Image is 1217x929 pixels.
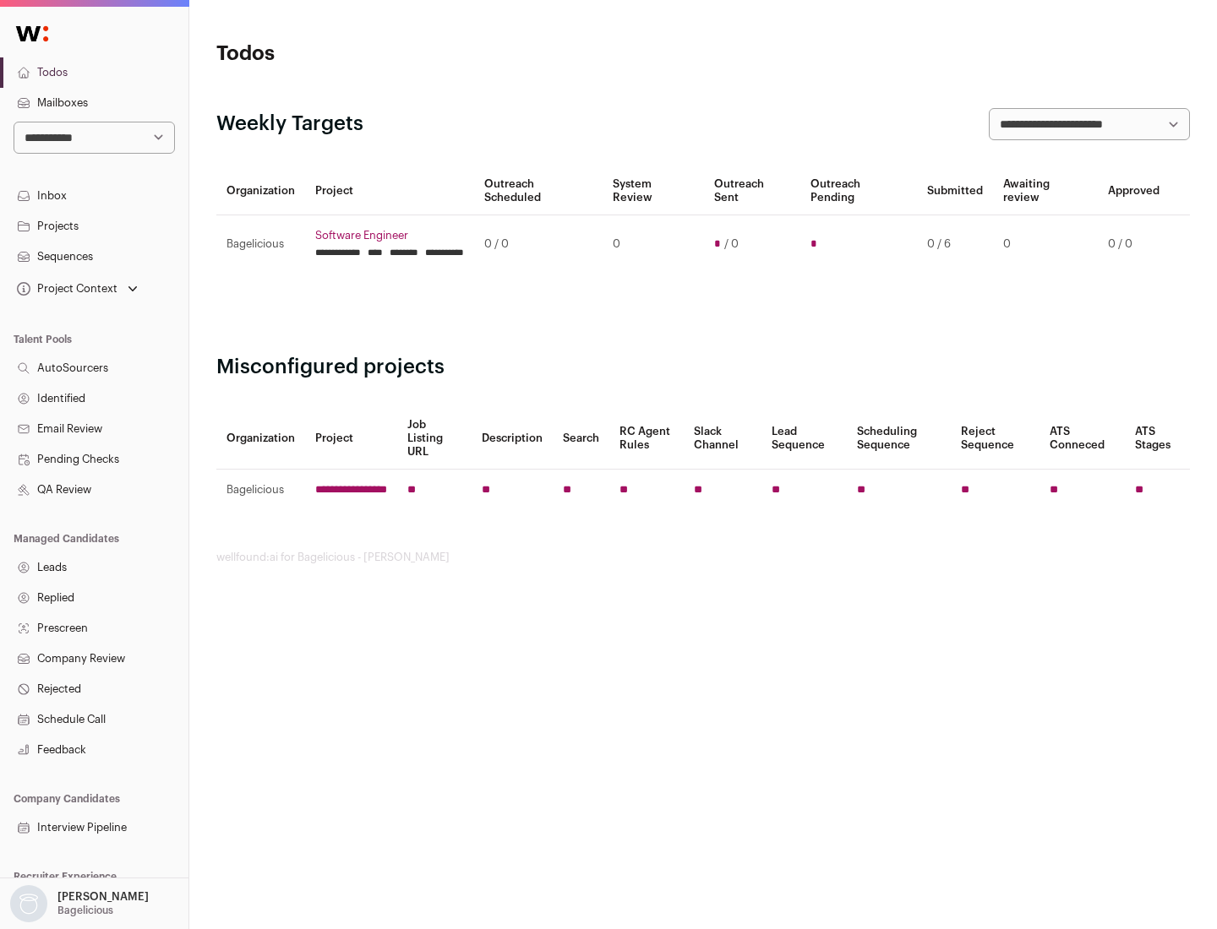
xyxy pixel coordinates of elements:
[315,229,464,242] a: Software Engineer
[1098,215,1170,274] td: 0 / 0
[993,167,1098,215] th: Awaiting review
[216,41,541,68] h1: Todos
[14,282,117,296] div: Project Context
[10,885,47,922] img: nopic.png
[724,237,739,251] span: / 0
[603,215,703,274] td: 0
[216,551,1190,564] footer: wellfound:ai for Bagelicious - [PERSON_NAME]
[553,408,609,470] th: Search
[57,904,113,917] p: Bagelicious
[847,408,951,470] th: Scheduling Sequence
[474,215,603,274] td: 0 / 0
[917,215,993,274] td: 0 / 6
[474,167,603,215] th: Outreach Scheduled
[761,408,847,470] th: Lead Sequence
[1125,408,1190,470] th: ATS Stages
[216,167,305,215] th: Organization
[609,408,683,470] th: RC Agent Rules
[684,408,761,470] th: Slack Channel
[216,111,363,138] h2: Weekly Targets
[14,277,141,301] button: Open dropdown
[7,17,57,51] img: Wellfound
[216,408,305,470] th: Organization
[800,167,916,215] th: Outreach Pending
[216,470,305,511] td: Bagelicious
[603,167,703,215] th: System Review
[305,408,397,470] th: Project
[397,408,472,470] th: Job Listing URL
[917,167,993,215] th: Submitted
[305,167,474,215] th: Project
[7,885,152,922] button: Open dropdown
[216,354,1190,381] h2: Misconfigured projects
[993,215,1098,274] td: 0
[1040,408,1124,470] th: ATS Conneced
[951,408,1040,470] th: Reject Sequence
[704,167,801,215] th: Outreach Sent
[57,890,149,904] p: [PERSON_NAME]
[216,215,305,274] td: Bagelicious
[472,408,553,470] th: Description
[1098,167,1170,215] th: Approved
